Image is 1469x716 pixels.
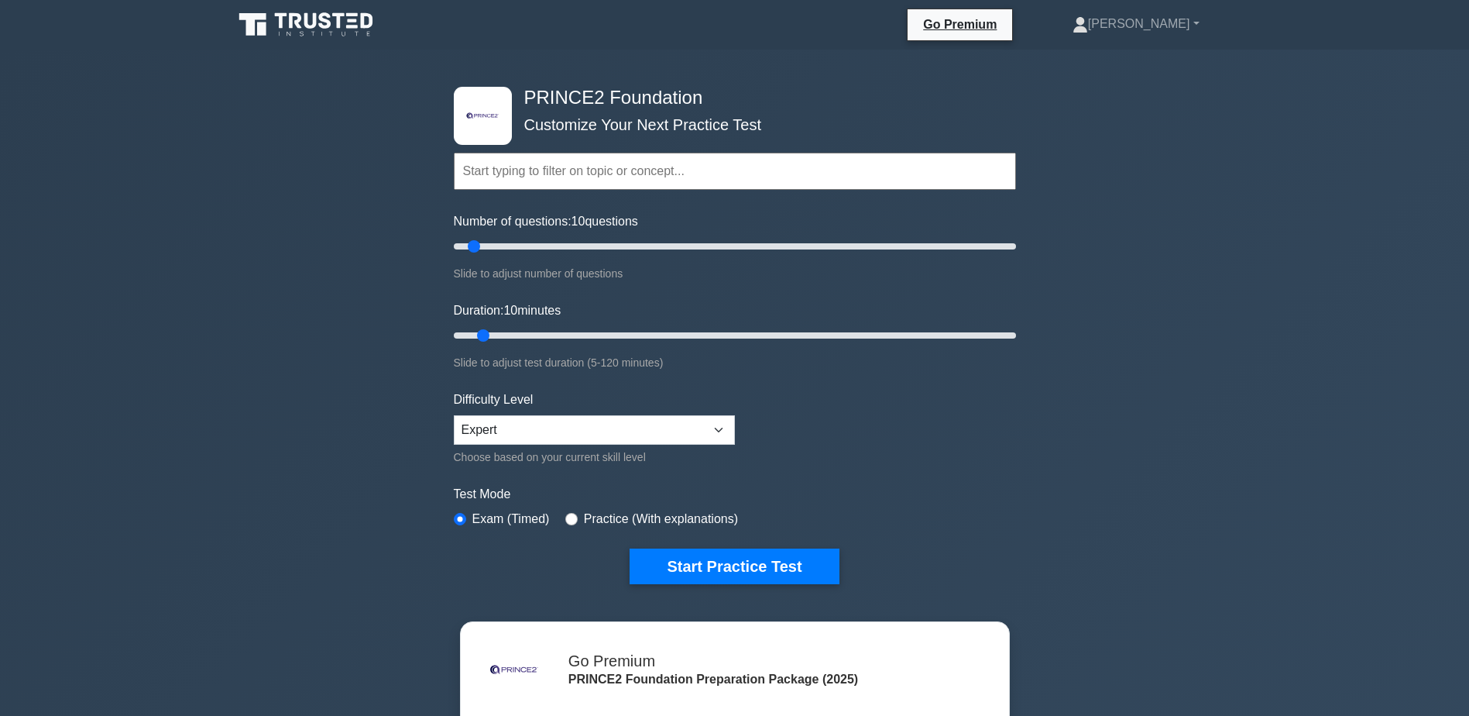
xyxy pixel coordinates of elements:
[1035,9,1237,40] a: [PERSON_NAME]
[454,353,1016,372] div: Slide to adjust test duration (5-120 minutes)
[454,391,534,409] label: Difficulty Level
[571,215,585,228] span: 10
[454,485,1016,504] label: Test Mode
[454,153,1016,190] input: Start typing to filter on topic or concept...
[518,87,940,109] h4: PRINCE2 Foundation
[472,510,550,528] label: Exam (Timed)
[454,448,735,466] div: Choose based on your current skill level
[454,301,561,320] label: Duration: minutes
[914,15,1006,34] a: Go Premium
[584,510,738,528] label: Practice (With explanations)
[503,304,517,317] span: 10
[454,264,1016,283] div: Slide to adjust number of questions
[630,549,839,584] button: Start Practice Test
[454,212,638,231] label: Number of questions: questions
